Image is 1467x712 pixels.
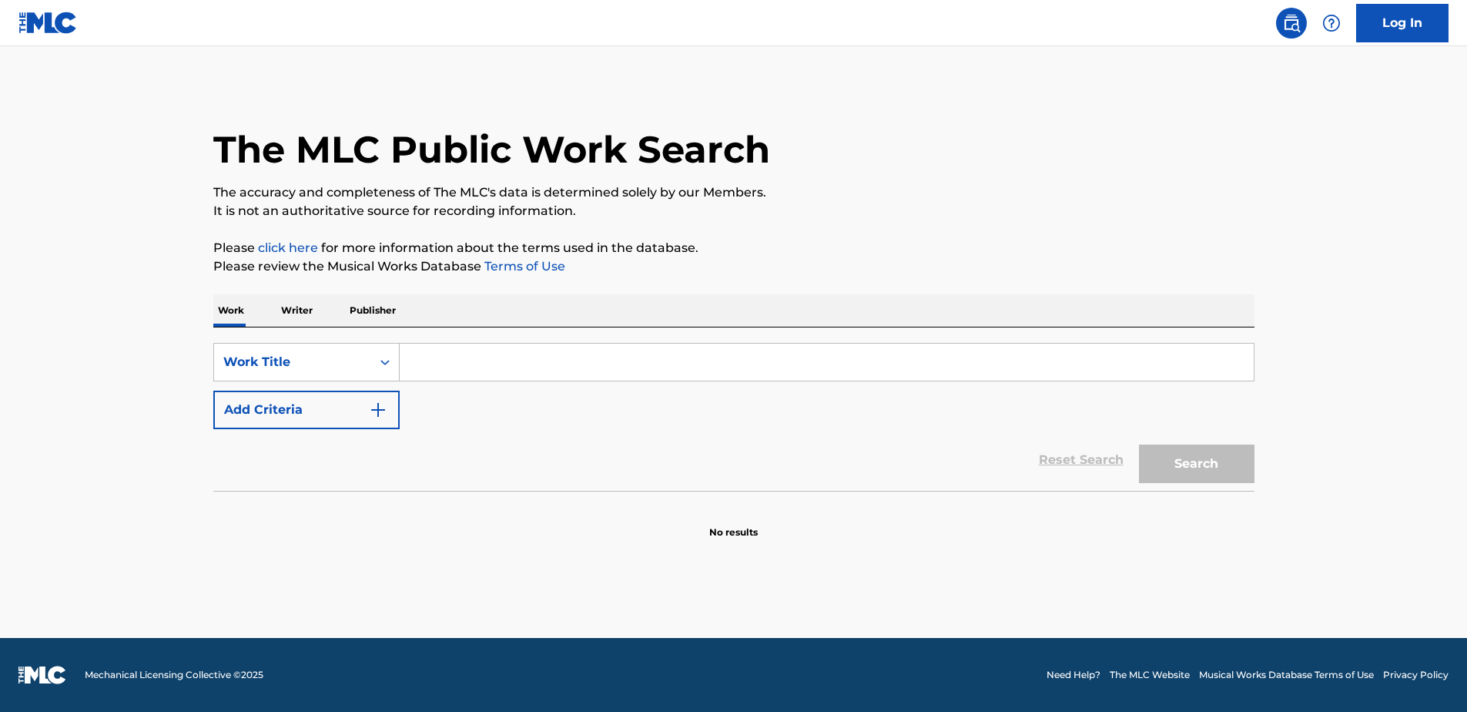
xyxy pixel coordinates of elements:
[1047,668,1100,682] a: Need Help?
[258,240,318,255] a: click here
[1276,8,1307,39] a: Public Search
[369,401,387,419] img: 9d2ae6d4665cec9f34b9.svg
[18,12,78,34] img: MLC Logo
[223,353,362,371] div: Work Title
[85,668,263,682] span: Mechanical Licensing Collective © 2025
[1199,668,1374,682] a: Musical Works Database Terms of Use
[481,259,565,274] a: Terms of Use
[213,257,1254,276] p: Please review the Musical Works Database
[213,183,1254,202] p: The accuracy and completeness of The MLC's data is determined solely by our Members.
[345,294,400,327] p: Publisher
[1383,668,1449,682] a: Privacy Policy
[1356,4,1449,42] a: Log In
[213,239,1254,257] p: Please for more information about the terms used in the database.
[213,126,770,173] h1: The MLC Public Work Search
[213,294,249,327] p: Work
[709,507,758,539] p: No results
[1316,8,1347,39] div: Help
[1322,14,1341,32] img: help
[213,391,400,429] button: Add Criteria
[213,343,1254,491] form: Search Form
[1282,14,1301,32] img: search
[1110,668,1190,682] a: The MLC Website
[276,294,317,327] p: Writer
[213,202,1254,220] p: It is not an authoritative source for recording information.
[18,666,66,684] img: logo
